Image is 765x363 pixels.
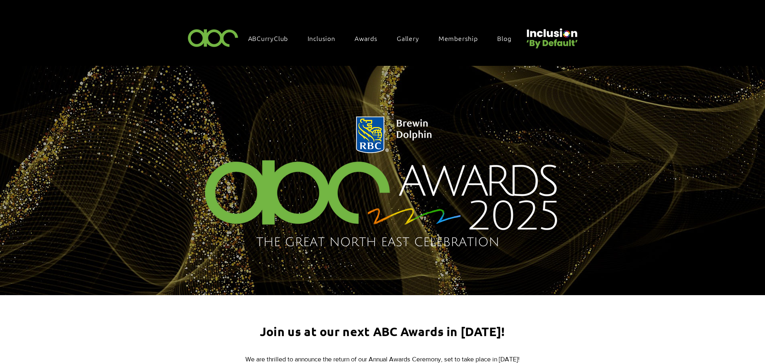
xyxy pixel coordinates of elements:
a: Gallery [393,30,431,47]
nav: Site [244,30,524,47]
span: ABCurryClub [248,34,288,43]
span: Gallery [397,34,419,43]
img: Northern Insights Double Pager Apr 2025.png [183,107,582,259]
a: Membership [435,30,490,47]
span: Inclusion [308,34,335,43]
span: Membership [439,34,478,43]
div: Inclusion [304,30,347,47]
span: Join us at our next ABC Awards in [DATE]! [260,324,505,339]
span: Awards [355,34,377,43]
span: Blog [497,34,511,43]
div: Awards [351,30,390,47]
a: Blog [493,30,523,47]
img: ABC-Logo-Blank-Background-01-01-2.png [186,26,241,49]
img: Untitled design (22).png [524,22,579,49]
span: We are thrilled to announce the return of our Annual Awards Ceremony, set to take place in [DATE]! [245,356,520,363]
a: ABCurryClub [244,30,300,47]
